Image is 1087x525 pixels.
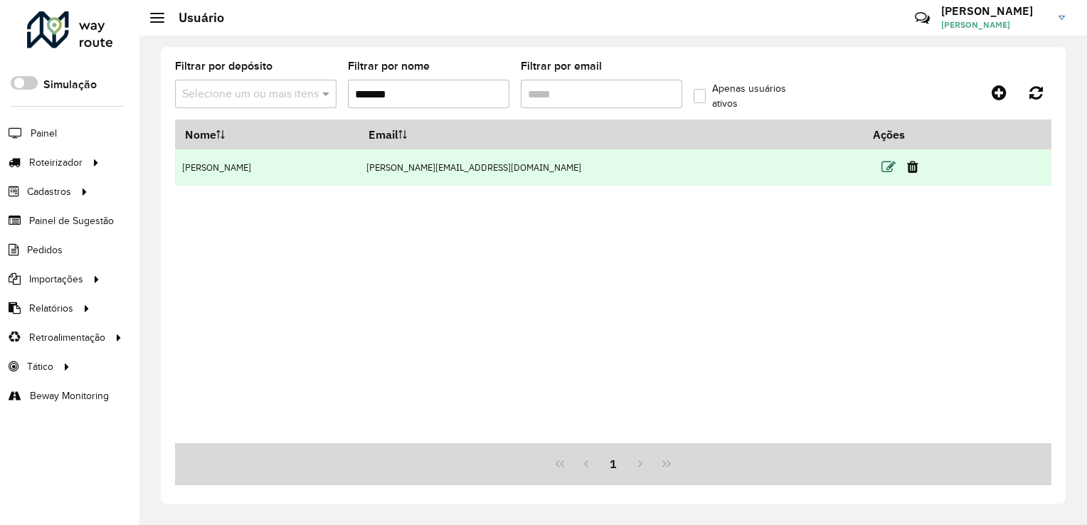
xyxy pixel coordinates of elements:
[27,359,53,374] span: Tático
[43,76,97,93] label: Simulação
[694,81,801,111] label: Apenas usuários ativos
[175,58,272,75] label: Filtrar por depósito
[175,120,359,149] th: Nome
[941,18,1048,31] span: [PERSON_NAME]
[863,120,948,149] th: Ações
[907,157,918,176] a: Excluir
[941,4,1048,18] h3: [PERSON_NAME]
[29,301,73,316] span: Relatórios
[359,120,863,149] th: Email
[600,450,627,477] button: 1
[27,243,63,258] span: Pedidos
[31,126,57,141] span: Painel
[30,388,109,403] span: Beway Monitoring
[29,155,83,170] span: Roteirizador
[359,149,863,186] td: [PERSON_NAME][EMAIL_ADDRESS][DOMAIN_NAME]
[27,184,71,199] span: Cadastros
[164,10,224,26] h2: Usuário
[29,330,105,345] span: Retroalimentação
[29,213,114,228] span: Painel de Sugestão
[175,149,359,186] td: [PERSON_NAME]
[29,272,83,287] span: Importações
[348,58,430,75] label: Filtrar por nome
[907,3,938,33] a: Contato Rápido
[881,157,896,176] a: Editar
[521,58,602,75] label: Filtrar por email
